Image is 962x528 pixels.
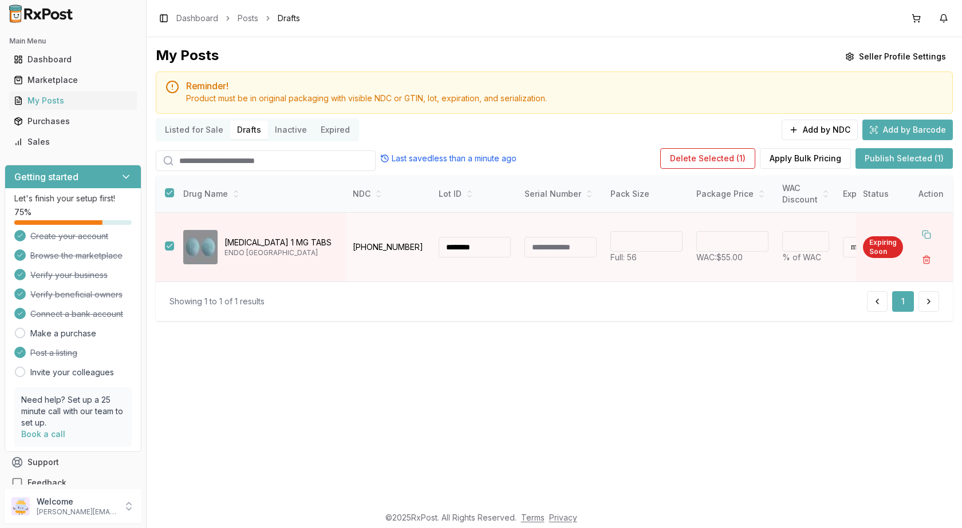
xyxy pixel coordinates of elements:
[224,237,337,248] p: [MEDICAL_DATA] 1 MG TABS
[525,188,597,200] div: Serial Number
[314,121,357,139] button: Expired
[892,291,914,312] button: 1
[549,513,577,522] a: Privacy
[21,429,65,439] a: Book a call
[916,224,937,245] button: Duplicate
[5,452,141,473] button: Support
[856,176,910,213] th: Status
[37,496,116,507] p: Welcome
[30,231,108,242] span: Create your account
[30,308,123,320] span: Connect a bank account
[610,252,637,262] span: Full: 56
[30,328,96,339] a: Make a purchase
[27,477,66,489] span: Feedback
[37,507,116,517] p: [PERSON_NAME][EMAIL_ADDRESS][PERSON_NAME][DOMAIN_NAME]
[696,252,743,262] span: WAC: $55.00
[268,121,314,139] button: Inactive
[30,269,108,281] span: Verify your business
[5,133,141,151] button: Sales
[224,248,337,257] p: ENDO [GEOGRAPHIC_DATA]
[353,241,425,253] p: [PHONE_NUMBER]
[14,207,31,218] span: 75 %
[176,13,218,24] a: Dashboard
[156,46,219,67] div: My Posts
[186,93,943,104] div: Product must be in original packaging with visible NDC or GTIN, lot, expiration, and serialization.
[5,71,141,89] button: Marketplace
[660,148,755,169] button: Delete Selected (1)
[9,90,137,111] a: My Posts
[30,289,123,300] span: Verify beneficial owners
[782,252,821,262] span: % of WAC
[14,170,78,184] h3: Getting started
[11,497,30,515] img: User avatar
[169,296,265,307] div: Showing 1 to 1 of 1 results
[14,116,132,127] div: Purchases
[863,236,903,258] div: Expiring Soon
[183,188,337,200] div: Drug Name
[14,74,132,86] div: Marketplace
[380,153,517,164] div: Last saved less than a minute ago
[760,148,851,169] button: Apply Bulk Pricing
[923,489,951,517] iframe: Intercom live chat
[604,176,689,213] th: Pack Size
[353,188,425,200] div: NDC
[5,112,141,130] button: Purchases
[5,5,78,23] img: RxPost Logo
[439,188,511,200] div: Lot ID
[9,37,137,46] h2: Main Menu
[782,182,829,205] div: WAC Discount
[838,46,953,67] button: Seller Profile Settings
[909,176,953,213] th: Action
[30,347,77,359] span: Post a listing
[862,120,953,140] button: Add by Barcode
[278,13,300,24] span: Drafts
[5,50,141,69] button: Dashboard
[855,148,953,169] button: Publish Selected (1)
[183,230,218,264] img: Varenicline Tartrate 1 MG TABS
[916,249,937,270] button: Delete
[9,132,137,152] a: Sales
[230,121,268,139] button: Drafts
[14,54,132,65] div: Dashboard
[21,394,125,428] p: Need help? Set up a 25 minute call with our team to set up.
[186,81,943,90] h5: Reminder!
[696,188,768,200] div: Package Price
[14,95,132,106] div: My Posts
[238,13,258,24] a: Posts
[5,473,141,493] button: Feedback
[782,120,858,140] button: Add by NDC
[843,188,921,200] div: Expiration Date
[30,250,123,261] span: Browse the marketplace
[158,121,230,139] button: Listed for Sale
[176,13,300,24] nav: breadcrumb
[521,513,545,522] a: Terms
[9,70,137,90] a: Marketplace
[5,92,141,110] button: My Posts
[30,367,114,378] a: Invite your colleagues
[9,111,137,132] a: Purchases
[14,136,132,148] div: Sales
[14,193,132,204] p: Let's finish your setup first!
[9,49,137,70] a: Dashboard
